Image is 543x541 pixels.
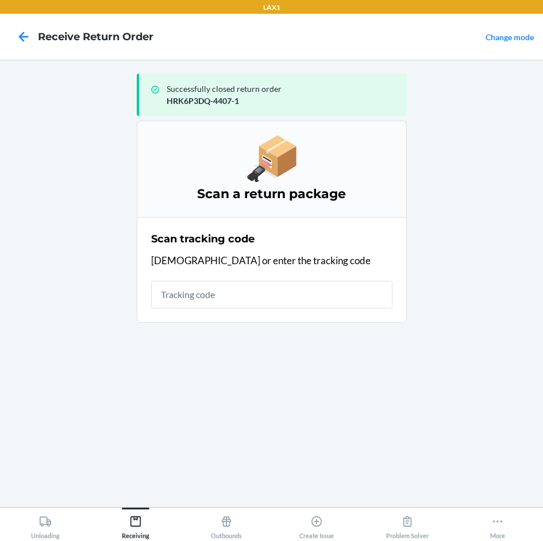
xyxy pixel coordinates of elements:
[211,511,242,539] div: Outbounds
[167,95,398,107] p: HRK6P3DQ-4407-1
[31,511,60,539] div: Unloading
[151,231,255,246] h2: Scan tracking code
[263,2,280,13] p: LAX1
[167,83,398,95] p: Successfully closed return order
[272,508,363,539] button: Create Issue
[386,511,429,539] div: Problem Solver
[151,253,392,268] p: [DEMOGRAPHIC_DATA] or enter the tracking code
[151,185,392,203] h3: Scan a return package
[181,508,272,539] button: Outbounds
[362,508,453,539] button: Problem Solver
[299,511,334,539] div: Create Issue
[490,511,505,539] div: More
[91,508,182,539] button: Receiving
[486,32,534,42] a: Change mode
[122,511,149,539] div: Receiving
[151,281,392,308] input: Tracking code
[38,29,153,44] h4: Receive Return Order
